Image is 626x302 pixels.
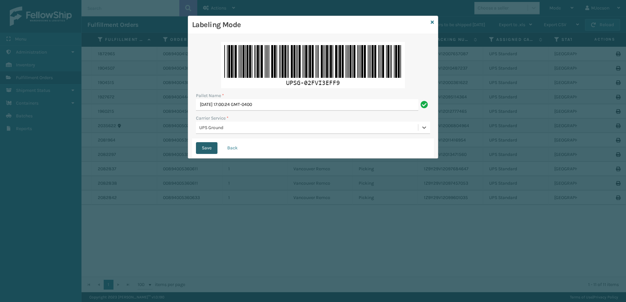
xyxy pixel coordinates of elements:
[196,92,224,99] label: Pallet Name
[196,142,217,154] button: Save
[221,142,244,154] button: Back
[199,124,419,131] div: UPS Ground
[196,115,229,122] label: Carrier Service
[221,42,405,88] img: LDCNwAAAABJRU5ErkJggg==
[192,20,428,30] h3: Labeling Mode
